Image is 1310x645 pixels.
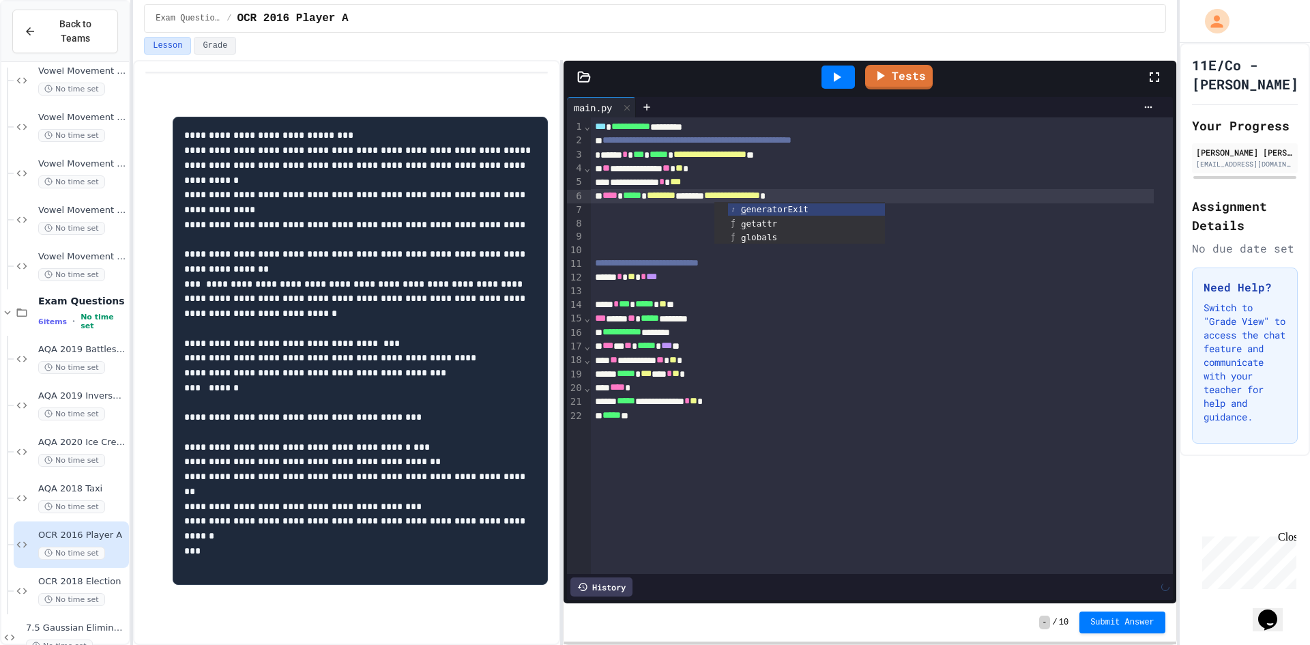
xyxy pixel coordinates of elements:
span: No time set [38,222,105,235]
div: 16 [567,326,584,340]
span: etattr [741,218,777,229]
span: g [741,219,746,229]
div: Chat with us now!Close [5,5,94,87]
div: 7 [567,203,584,217]
h3: Need Help? [1204,279,1286,296]
span: Fold line [584,313,591,324]
span: G [741,205,746,215]
div: 13 [567,285,584,298]
span: No time set [38,500,105,513]
div: 11 [567,257,584,271]
span: 10 [1059,617,1068,628]
span: Exam Questions [38,295,126,307]
div: History [570,577,632,597]
span: • [72,316,75,327]
span: Submit Answer [1090,617,1154,628]
span: No time set [38,361,105,374]
div: 22 [567,410,584,423]
div: 15 [567,312,584,326]
span: Exam Questions [156,13,221,24]
span: AQA 2019 Inverse Images [38,390,126,402]
span: Vowel Movement 5 - Extended Version [38,251,126,263]
span: Vowel Movement 3 - replace vowels [38,158,126,170]
div: 17 [567,340,584,354]
span: No time set [38,175,105,188]
span: OCR 2018 Election [38,576,126,588]
div: main.py [567,97,636,117]
p: Switch to "Grade View" to access the chat feature and communicate with your teacher for help and ... [1204,301,1286,424]
div: [EMAIL_ADDRESS][DOMAIN_NAME] [1196,159,1294,169]
span: - [1039,616,1049,629]
span: No time set [38,268,105,281]
span: No time set [38,129,105,142]
span: Vowel Movement 1 - is letter a vowel? [38,66,126,77]
div: 6 [567,190,584,203]
div: 12 [567,271,584,285]
iframe: chat widget [1197,531,1296,589]
div: My Account [1191,5,1233,37]
span: Fold line [584,121,591,132]
span: eneratorExit [741,204,809,214]
div: 18 [567,354,584,367]
span: lobals [741,232,777,242]
div: 8 [567,217,584,231]
div: main.py [567,100,619,115]
button: Lesson [144,37,191,55]
span: AQA 2018 Taxi [38,483,126,495]
span: AQA 2020 Ice Cream [38,437,126,448]
span: Fold line [584,162,591,173]
div: 19 [567,368,584,382]
div: 14 [567,298,584,312]
span: Fold line [584,341,591,352]
span: Vowel Movement 4 - Basic Version [38,205,126,216]
span: 6 items [38,317,67,326]
div: 20 [567,382,584,395]
span: OCR 2016 Player A [38,530,126,541]
span: Fold line [584,354,591,365]
div: 1 [567,120,584,134]
button: Submit Answer [1079,612,1165,633]
button: Grade [194,37,236,55]
span: No time set [38,454,105,467]
span: AQA 2019 Battleships [38,344,126,356]
h1: 11E/Co - [PERSON_NAME] [1192,55,1298,94]
span: / [227,13,231,24]
div: 21 [567,395,584,409]
span: No time set [81,313,126,330]
h2: Assignment Details [1192,197,1298,235]
span: g [741,233,746,243]
span: Fold line [584,382,591,393]
button: Back to Teams [12,10,118,53]
ul: Completions [714,202,885,244]
div: 10 [567,244,584,257]
span: OCR 2016 Player A [237,10,348,27]
div: No due date set [1192,240,1298,257]
div: 5 [567,175,584,189]
div: 4 [567,162,584,175]
span: No time set [38,83,105,96]
span: No time set [38,593,105,606]
span: 7.5 Gaussian Elimination [26,622,126,634]
h2: Your Progress [1192,116,1298,135]
span: Back to Teams [44,17,106,46]
div: [PERSON_NAME] [PERSON_NAME] [1196,146,1294,158]
div: 3 [567,148,584,162]
span: No time set [38,407,105,420]
span: / [1053,617,1058,628]
div: 2 [567,134,584,147]
div: 9 [567,230,584,244]
a: Tests [865,65,933,89]
iframe: chat widget [1253,590,1296,631]
span: Vowel Movement 2 - is this a legal word [38,112,126,124]
span: No time set [38,547,105,560]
